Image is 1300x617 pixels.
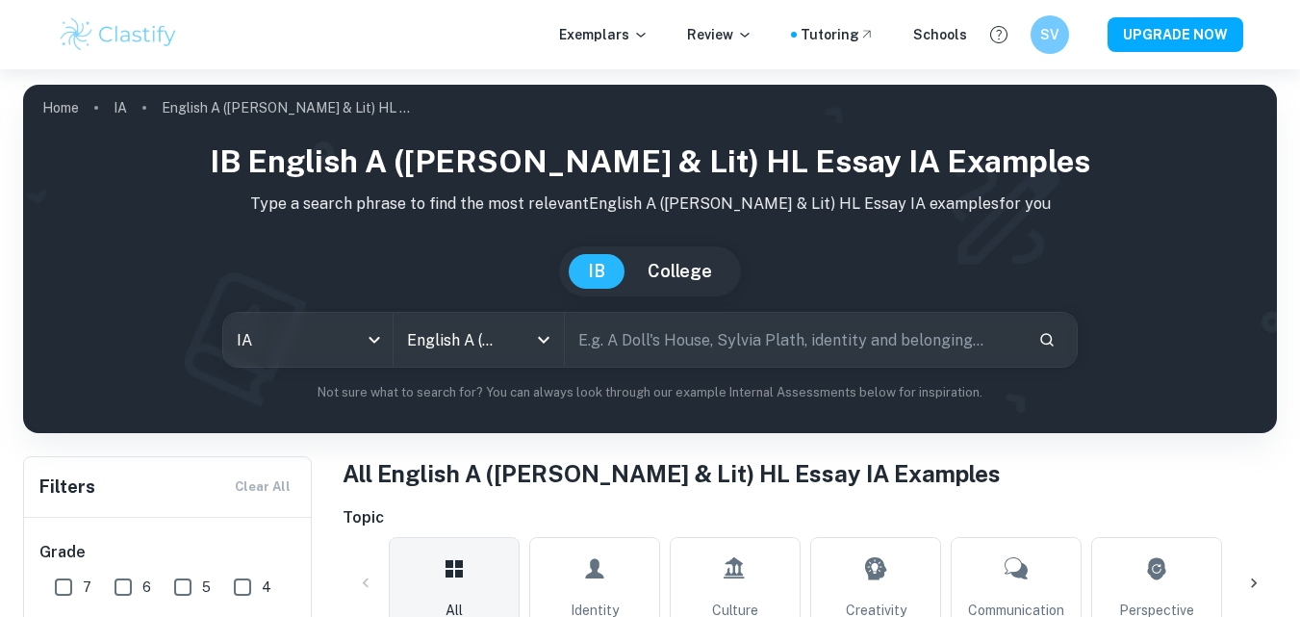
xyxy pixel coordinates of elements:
p: Not sure what to search for? You can always look through our example Internal Assessments below f... [38,383,1262,402]
span: 6 [142,577,151,598]
a: Schools [913,24,967,45]
p: Type a search phrase to find the most relevant English A ([PERSON_NAME] & Lit) HL Essay IA exampl... [38,193,1262,216]
button: College [628,254,731,289]
img: profile cover [23,85,1277,433]
button: UPGRADE NOW [1108,17,1243,52]
h1: IB English A ([PERSON_NAME] & Lit) HL Essay IA examples [38,139,1262,185]
input: E.g. A Doll's House, Sylvia Plath, identity and belonging... [565,313,1024,367]
span: 7 [83,577,91,598]
button: SV [1031,15,1069,54]
a: Tutoring [801,24,875,45]
a: Home [42,94,79,121]
p: Exemplars [559,24,649,45]
span: 4 [262,577,271,598]
button: Search [1031,323,1063,356]
div: IA [223,313,394,367]
button: Help and Feedback [982,18,1015,51]
h6: SV [1038,24,1060,45]
button: IB [569,254,625,289]
h6: Filters [39,474,95,501]
a: IA [114,94,127,121]
p: Review [687,24,752,45]
button: Open [530,326,557,353]
h1: All English A ([PERSON_NAME] & Lit) HL Essay IA Examples [343,456,1277,491]
img: Clastify logo [58,15,180,54]
span: 5 [202,577,211,598]
h6: Topic [343,506,1277,529]
p: English A ([PERSON_NAME] & Lit) HL Essay [162,97,412,118]
h6: Grade [39,541,297,564]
